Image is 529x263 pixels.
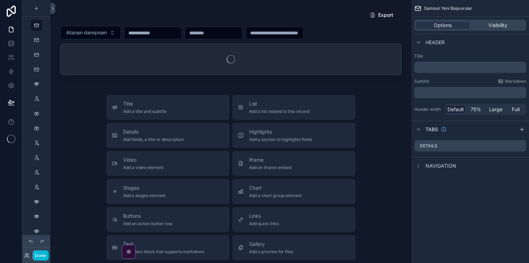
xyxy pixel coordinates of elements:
[232,151,355,176] button: iframeAdd an iframe embed
[249,137,312,142] span: Add a section to highlights fields
[106,123,230,148] button: DetailsAdd fields, a title or description
[106,179,230,204] button: StagesAdd a stages element
[249,184,302,191] span: Chart
[488,22,507,29] span: Visibility
[106,151,230,176] button: VideoAdd a video element
[106,95,230,120] button: TitleAdd a title and subtitle
[414,87,526,98] div: scrollable content
[420,143,437,149] label: Details
[249,213,279,220] span: Links
[434,22,452,29] span: Options
[232,179,355,204] button: ChartAdd a chart group element
[106,235,230,260] button: TextAdd a text block that supports markdown
[123,109,167,114] span: Add a title and subtitle
[249,100,309,107] span: List
[249,193,302,198] span: Add a chart group element
[414,79,429,84] label: Subtitle
[106,207,230,232] button: ButtonsAdd an action button row
[232,123,355,148] button: HighlightsAdd a section to highlights fields
[123,184,165,191] span: Stages
[123,193,165,198] span: Add a stages element
[249,249,293,255] span: Add a preview for files
[414,107,442,112] label: Header width
[447,106,464,113] span: Default
[232,207,355,232] button: LinksAdd quick links
[249,241,293,248] span: Gallery
[249,156,291,163] span: iframe
[123,241,204,248] span: Text
[249,109,309,114] span: Add a list related to this record
[424,6,472,11] span: Samsun Yeni Başvurular
[414,53,526,59] label: Title
[425,162,456,169] span: Navigation
[471,106,481,113] span: 75%
[123,213,172,220] span: Buttons
[123,249,204,255] span: Add a text block that supports markdown
[33,250,48,261] button: Done
[123,137,184,142] span: Add fields, a title or description
[123,221,172,227] span: Add an action button row
[505,79,526,84] span: Markdown
[512,106,520,113] span: Full
[249,221,279,227] span: Add quick links
[232,95,355,120] button: ListAdd a list related to this record
[123,156,163,163] span: Video
[123,165,163,170] span: Add a video element
[414,62,526,73] div: scrollable content
[489,106,502,113] span: Large
[232,235,355,260] button: GalleryAdd a preview for files
[249,165,291,170] span: Add an iframe embed
[498,79,526,84] a: Markdown
[425,39,445,46] span: Header
[249,128,312,135] span: Highlights
[123,100,167,107] span: Title
[123,128,184,135] span: Details
[425,126,438,133] span: Tabs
